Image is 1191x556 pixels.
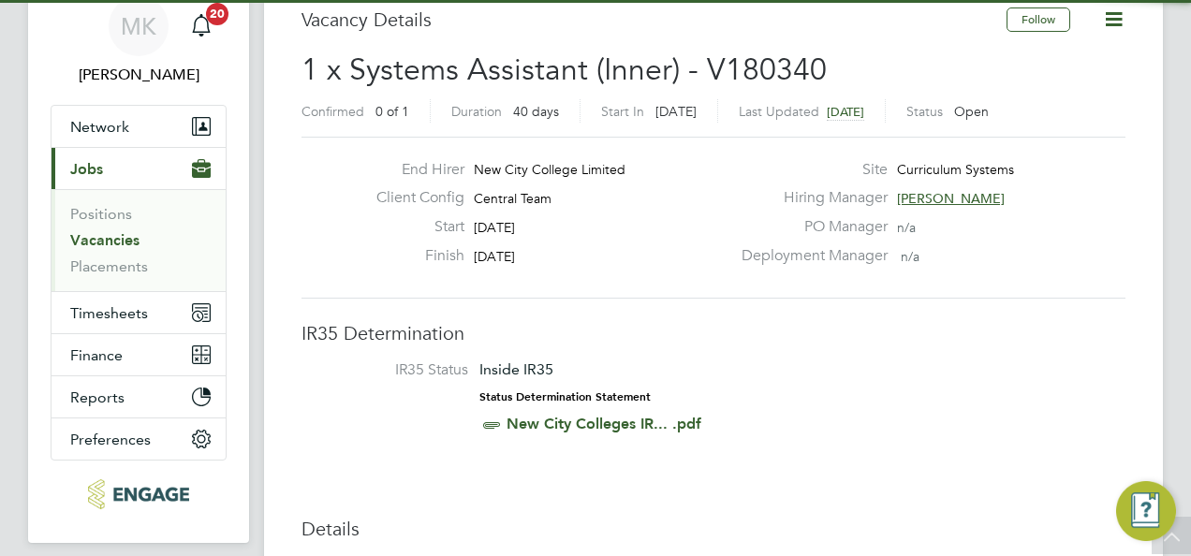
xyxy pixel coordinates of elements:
[301,517,1125,541] h3: Details
[70,257,148,275] a: Placements
[897,190,1005,207] span: [PERSON_NAME]
[1116,481,1176,541] button: Engage Resource Center
[655,103,697,120] span: [DATE]
[301,51,827,88] span: 1 x Systems Assistant (Inner) - V180340
[121,14,156,38] span: MK
[70,304,148,322] span: Timesheets
[1007,7,1070,32] button: Follow
[474,190,551,207] span: Central Team
[601,103,644,120] label: Start In
[70,160,103,178] span: Jobs
[51,148,226,189] button: Jobs
[51,376,226,417] button: Reports
[474,219,515,236] span: [DATE]
[897,219,916,236] span: n/a
[474,248,515,265] span: [DATE]
[954,103,989,120] span: Open
[51,292,226,333] button: Timesheets
[479,360,553,378] span: Inside IR35
[906,103,943,120] label: Status
[361,246,464,266] label: Finish
[451,103,502,120] label: Duration
[51,334,226,375] button: Finance
[897,161,1014,178] span: Curriculum Systems
[474,161,625,178] span: New City College Limited
[730,246,888,266] label: Deployment Manager
[730,160,888,180] label: Site
[301,7,1007,32] h3: Vacancy Details
[730,188,888,208] label: Hiring Manager
[51,64,227,86] span: Megan Knowles
[320,360,468,380] label: IR35 Status
[51,106,226,147] button: Network
[361,188,464,208] label: Client Config
[301,321,1125,345] h3: IR35 Determination
[361,217,464,237] label: Start
[70,388,125,406] span: Reports
[70,431,151,448] span: Preferences
[70,118,129,136] span: Network
[88,479,188,509] img: educationmattersgroup-logo-retina.png
[513,103,559,120] span: 40 days
[206,3,228,25] span: 20
[51,479,227,509] a: Go to home page
[507,415,701,432] a: New City Colleges IR... .pdf
[70,346,123,364] span: Finance
[70,231,140,249] a: Vacancies
[51,189,226,291] div: Jobs
[739,103,819,120] label: Last Updated
[361,160,464,180] label: End Hirer
[479,390,651,403] strong: Status Determination Statement
[901,248,919,265] span: n/a
[827,104,864,120] span: [DATE]
[70,205,132,223] a: Positions
[301,103,364,120] label: Confirmed
[730,217,888,237] label: PO Manager
[51,418,226,460] button: Preferences
[375,103,409,120] span: 0 of 1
